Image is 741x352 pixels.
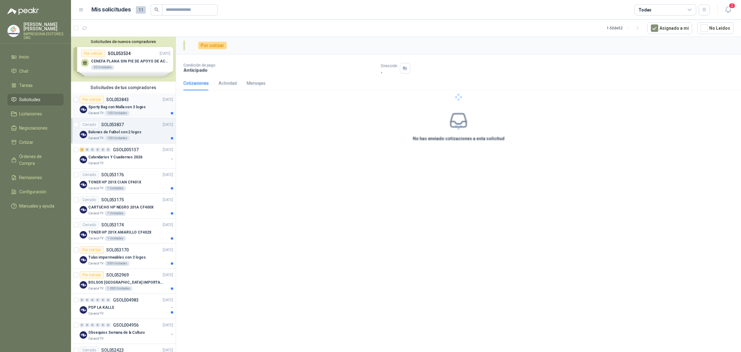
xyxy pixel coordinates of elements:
[80,131,87,138] img: Company Logo
[101,173,124,177] p: SOL053176
[101,223,124,227] p: SOL053174
[73,39,173,44] button: Solicitudes de nuevos compradores
[80,331,87,339] img: Company Logo
[113,298,139,302] p: GSOL004983
[101,148,105,152] div: 0
[80,323,84,327] div: 0
[607,23,643,33] div: 1 - 50 de 52
[7,151,64,169] a: Órdenes de Compra
[101,122,124,127] p: SOL053837
[90,148,95,152] div: 0
[154,7,159,12] span: search
[80,206,87,213] img: Company Logo
[88,129,141,135] p: Balones de Futbol con 2 logos
[722,4,734,15] button: 2
[101,198,124,202] p: SOL053175
[105,111,130,116] div: 100 Unidades
[80,171,99,178] div: Cerrado
[71,37,176,82] div: Solicitudes de nuevos compradoresPor cotizarSOL053534[DATE] CENEFA PLANA SIN PIE DE APOYO DE ACUE...
[80,296,174,316] a: 0 0 0 0 0 0 GSOL004983[DATE] Company LogoPOP LA KALLECaracol TV
[105,136,130,141] div: 100 Unidades
[19,153,58,167] span: Órdenes de Compra
[88,179,141,185] p: TONER HP 201X CIAN CF401X
[71,82,176,93] div: Solicitudes de tus compradores
[71,169,176,194] a: CerradoSOL053176[DATE] Company LogoTONER HP 201X CIAN CF401XCaracol TV1 Unidades
[80,156,87,163] img: Company Logo
[105,286,132,291] div: 1.000 Unidades
[7,122,64,134] a: Negociaciones
[647,22,692,34] button: Asignado a mi
[88,154,142,160] p: Calendarios Y Cuadernos 2026
[19,139,33,146] span: Cotizar
[88,111,103,116] p: Caracol TV
[19,188,46,195] span: Configuración
[729,3,735,9] span: 2
[19,110,42,117] span: Licitaciones
[95,298,100,302] div: 0
[88,230,152,235] p: TONER HP 201X AMARILLO CF402X
[697,22,734,34] button: No Leídos
[7,108,64,120] a: Licitaciones
[7,136,64,148] a: Cotizar
[88,311,103,316] p: Caracol TV
[7,7,39,15] img: Logo peakr
[71,194,176,219] a: CerradoSOL053175[DATE] Company LogoCARTUCHO HP NEGRO 201A CF400XCaracol TV1 Unidades
[136,6,146,14] span: 11
[163,247,173,253] p: [DATE]
[638,6,651,13] div: Todas
[163,122,173,128] p: [DATE]
[71,269,176,294] a: Por cotizarSOL052969[DATE] Company LogoBOLSOS [GEOGRAPHIC_DATA] IMPORTADO [GEOGRAPHIC_DATA]-397-1...
[91,5,131,14] h1: Mis solicitudes
[101,323,105,327] div: 0
[80,96,104,103] div: Por cotizar
[80,121,99,128] div: Cerrado
[23,22,64,31] p: [PERSON_NAME] [PERSON_NAME]
[90,323,95,327] div: 0
[80,106,87,113] img: Company Logo
[80,306,87,314] img: Company Logo
[19,174,42,181] span: Remisiones
[88,305,114,311] p: POP LA KALLE
[88,286,103,291] p: Caracol TV
[7,65,64,77] a: Chat
[80,256,87,264] img: Company Logo
[113,323,139,327] p: GSOL004956
[106,248,129,252] p: SOL053170
[80,148,84,152] div: 3
[80,298,84,302] div: 0
[163,147,173,153] p: [DATE]
[88,136,103,141] p: Caracol TV
[105,261,130,266] div: 300 Unidades
[23,32,64,40] p: IMPRESIONA EDITORES SAS
[106,298,111,302] div: 0
[85,298,90,302] div: 0
[163,272,173,278] p: [DATE]
[80,281,87,289] img: Company Logo
[85,148,90,152] div: 0
[113,148,139,152] p: GSOL005137
[163,197,173,203] p: [DATE]
[7,79,64,91] a: Tareas
[163,322,173,328] p: [DATE]
[106,97,129,102] p: SOL053843
[88,204,154,210] p: CARTUCHO HP NEGRO 201A CF400X
[71,219,176,244] a: CerradoSOL053174[DATE] Company LogoTONER HP 201X AMARILLO CF402XCaracol TV1 Unidades
[106,273,129,277] p: SOL052969
[7,200,64,212] a: Manuales y ayuda
[105,186,126,191] div: 1 Unidades
[105,211,126,216] div: 1 Unidades
[7,186,64,198] a: Configuración
[80,196,99,204] div: Cerrado
[80,246,104,254] div: Por cotizar
[80,146,174,166] a: 3 0 0 0 0 0 GSOL005137[DATE] Company LogoCalendarios Y Cuadernos 2026Caracol TV
[80,181,87,188] img: Company Logo
[88,330,144,336] p: Obsequios Semana de la Cultura
[71,118,176,144] a: CerradoSOL053837[DATE] Company LogoBalones de Futbol con 2 logosCaracol TV100 Unidades
[88,255,147,260] p: Tulas impermeables con 3 logos.
[7,172,64,183] a: Remisiones
[80,221,99,229] div: Cerrado
[88,211,103,216] p: Caracol TV
[19,82,33,89] span: Tareas
[163,222,173,228] p: [DATE]
[106,148,111,152] div: 0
